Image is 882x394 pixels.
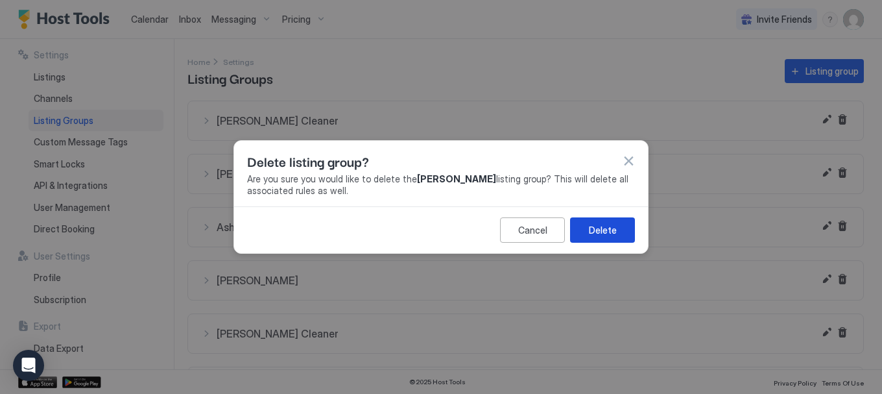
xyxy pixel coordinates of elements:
div: Delete [589,223,617,237]
span: Delete listing group? [247,151,369,171]
button: Delete [570,217,635,243]
span: Are you sure you would like to delete the listing group? This will delete all associated rules as... [247,173,635,196]
button: Cancel [500,217,565,243]
div: Cancel [518,223,547,237]
div: Open Intercom Messenger [13,350,44,381]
